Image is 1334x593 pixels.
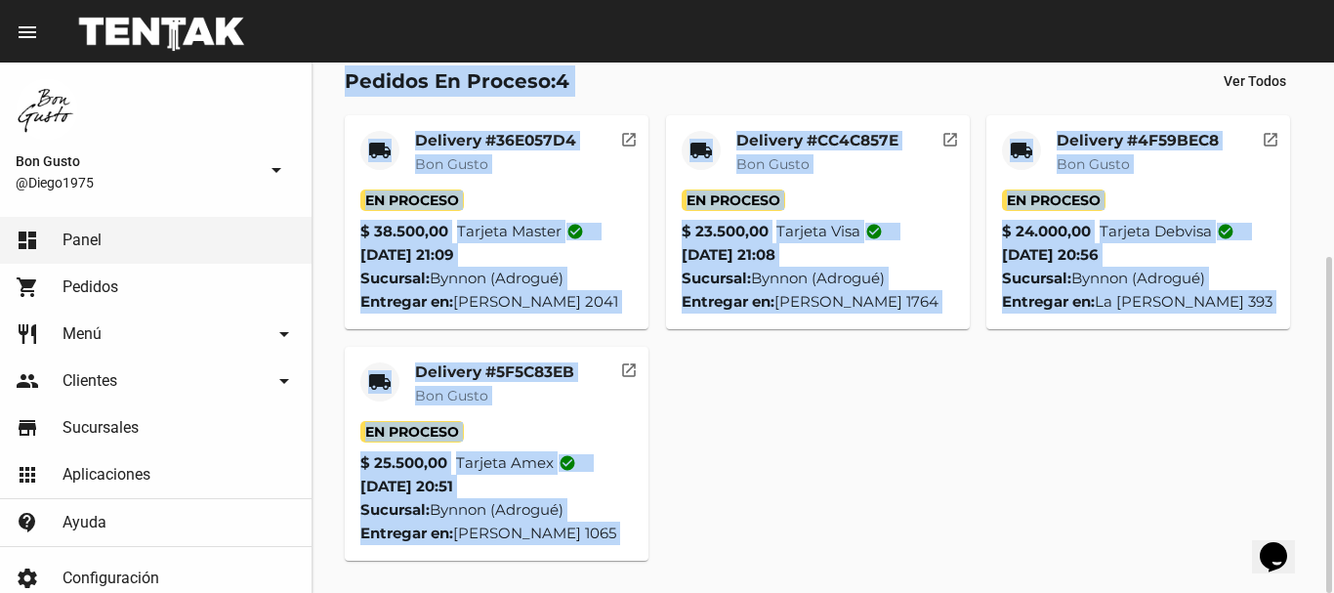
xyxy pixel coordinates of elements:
[360,269,430,287] strong: Sucursal:
[16,78,78,141] img: 8570adf9-ca52-4367-b116-ae09c64cf26e.jpg
[682,220,769,243] strong: $ 23.500,00
[1208,64,1302,99] button: Ver Todos
[682,190,785,211] span: En Proceso
[360,498,633,522] div: Bynnon (Adrogué)
[1002,190,1105,211] span: En Proceso
[360,477,453,495] span: [DATE] 20:51
[1262,128,1279,146] mat-icon: open_in_new
[63,513,106,532] span: Ayuda
[1002,220,1091,243] strong: $ 24.000,00
[16,463,39,487] mat-icon: apps
[360,421,464,443] span: En Proceso
[63,324,102,344] span: Menú
[63,231,102,250] span: Panel
[456,451,576,475] span: Tarjeta amex
[415,387,488,404] span: Bon Gusto
[1002,292,1095,311] strong: Entregar en:
[1057,155,1130,173] span: Bon Gusto
[16,275,39,299] mat-icon: shopping_cart
[736,155,810,173] span: Bon Gusto
[1100,220,1234,243] span: Tarjeta debvisa
[682,269,751,287] strong: Sucursal:
[63,569,159,588] span: Configuración
[16,173,257,192] span: @Diego1975
[415,362,574,382] mat-card-title: Delivery #5F5C83EB
[457,220,584,243] span: Tarjeta master
[682,292,774,311] strong: Entregar en:
[1002,267,1274,290] div: Bynnon (Adrogué)
[16,229,39,252] mat-icon: dashboard
[736,131,898,150] mat-card-title: Delivery #CC4C857E
[1057,131,1219,150] mat-card-title: Delivery #4F59BEC8
[360,267,633,290] div: Bynnon (Adrogué)
[559,454,576,472] mat-icon: check_circle
[63,418,139,438] span: Sucursales
[682,290,954,314] div: [PERSON_NAME] 1764
[776,220,883,243] span: Tarjeta visa
[682,267,954,290] div: Bynnon (Adrogué)
[566,223,584,240] mat-icon: check_circle
[415,155,488,173] span: Bon Gusto
[360,190,464,211] span: En Proceso
[63,465,150,485] span: Aplicaciones
[556,69,569,93] span: 4
[368,370,392,394] mat-icon: local_shipping
[360,245,454,264] span: [DATE] 21:09
[1002,290,1274,314] div: La [PERSON_NAME] 393
[620,359,638,376] mat-icon: open_in_new
[360,220,448,243] strong: $ 38.500,00
[1010,139,1033,162] mat-icon: local_shipping
[368,139,392,162] mat-icon: local_shipping
[360,290,633,314] div: [PERSON_NAME] 2041
[360,500,430,519] strong: Sucursal:
[16,21,39,44] mat-icon: menu
[265,158,288,182] mat-icon: arrow_drop_down
[1217,223,1234,240] mat-icon: check_circle
[1002,269,1071,287] strong: Sucursal:
[16,322,39,346] mat-icon: restaurant
[345,65,569,97] div: Pedidos En Proceso:
[63,371,117,391] span: Clientes
[272,322,296,346] mat-icon: arrow_drop_down
[689,139,713,162] mat-icon: local_shipping
[360,524,453,542] strong: Entregar en:
[620,128,638,146] mat-icon: open_in_new
[682,245,775,264] span: [DATE] 21:08
[16,416,39,440] mat-icon: store
[63,277,118,297] span: Pedidos
[360,451,447,475] strong: $ 25.500,00
[941,128,959,146] mat-icon: open_in_new
[1002,245,1099,264] span: [DATE] 20:56
[16,149,257,173] span: Bon Gusto
[16,567,39,590] mat-icon: settings
[360,292,453,311] strong: Entregar en:
[360,522,633,545] div: [PERSON_NAME] 1065
[865,223,883,240] mat-icon: check_circle
[1252,515,1314,573] iframe: chat widget
[16,511,39,534] mat-icon: contact_support
[1224,73,1286,89] span: Ver Todos
[415,131,576,150] mat-card-title: Delivery #36E057D4
[272,369,296,393] mat-icon: arrow_drop_down
[16,369,39,393] mat-icon: people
